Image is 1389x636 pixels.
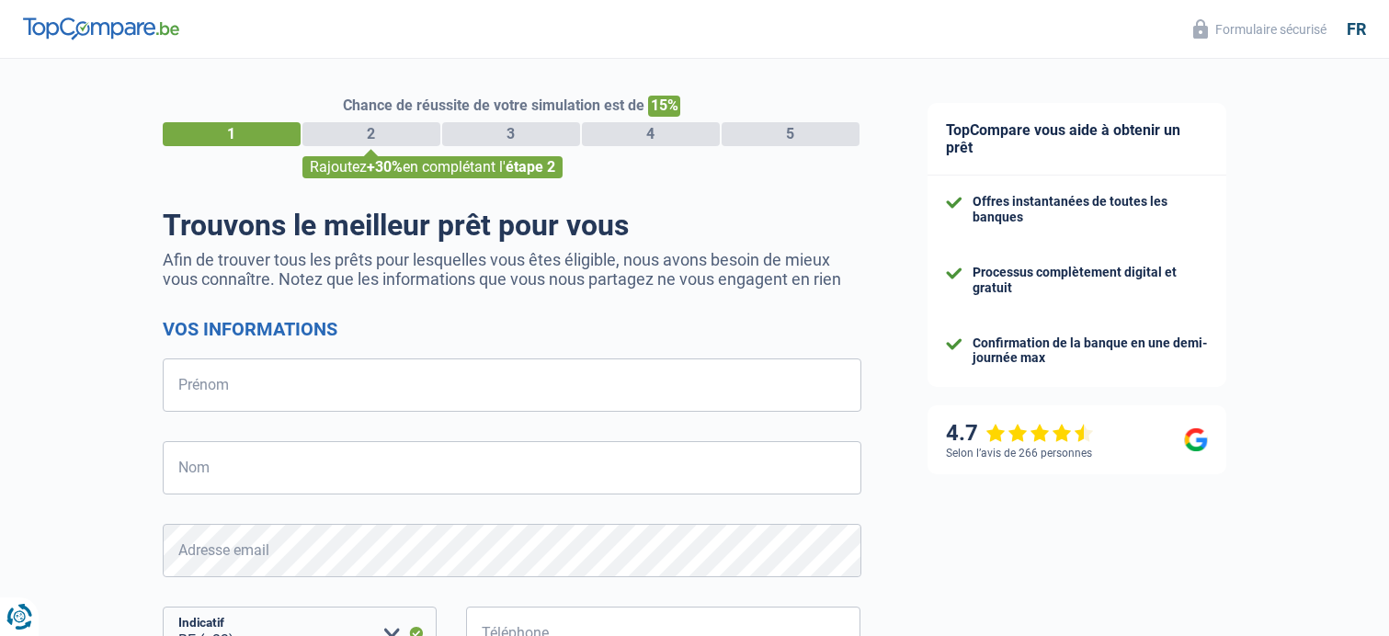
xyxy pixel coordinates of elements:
div: 4.7 [946,420,1094,447]
div: Rajoutez en complétant l' [302,156,563,178]
div: Processus complètement digital et gratuit [973,265,1208,296]
div: Confirmation de la banque en une demi-journée max [973,335,1208,367]
h1: Trouvons le meilleur prêt pour vous [163,208,861,243]
div: Selon l’avis de 266 personnes [946,447,1092,460]
div: 4 [582,122,720,146]
span: étape 2 [506,158,555,176]
div: 3 [442,122,580,146]
div: 2 [302,122,440,146]
button: Formulaire sécurisé [1182,14,1338,44]
div: Offres instantanées de toutes les banques [973,194,1208,225]
div: 1 [163,122,301,146]
h2: Vos informations [163,318,861,340]
div: TopCompare vous aide à obtenir un prêt [928,103,1226,176]
span: Chance de réussite de votre simulation est de [343,97,644,114]
img: TopCompare Logo [23,17,179,40]
span: 15% [648,96,680,117]
span: +30% [367,158,403,176]
div: 5 [722,122,860,146]
div: fr [1347,19,1366,40]
p: Afin de trouver tous les prêts pour lesquelles vous êtes éligible, nous avons besoin de mieux vou... [163,250,861,289]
